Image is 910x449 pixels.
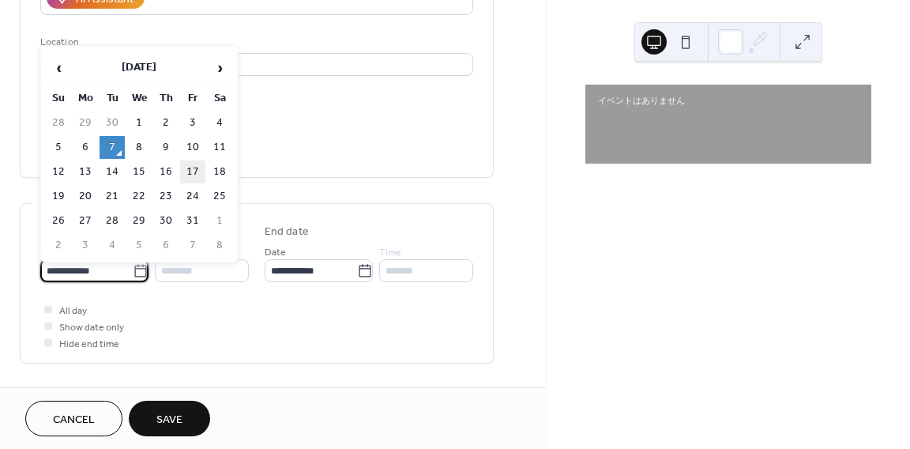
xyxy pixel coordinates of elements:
td: 2 [46,234,71,257]
th: Sa [207,87,232,110]
span: Date [265,244,286,261]
td: 10 [180,136,205,159]
td: 12 [46,160,71,183]
td: 28 [100,209,125,232]
td: 4 [100,234,125,257]
th: Mo [73,87,98,110]
td: 18 [207,160,232,183]
td: 1 [126,111,152,134]
td: 21 [100,185,125,208]
td: 30 [153,209,179,232]
td: 29 [126,209,152,232]
th: [DATE] [73,51,205,85]
td: 27 [73,209,98,232]
td: 7 [100,136,125,159]
td: 31 [180,209,205,232]
td: 1 [207,209,232,232]
span: Time [379,244,401,261]
th: Th [153,87,179,110]
td: 5 [46,136,71,159]
td: 7 [180,234,205,257]
td: 3 [73,234,98,257]
span: Cancel [53,412,95,428]
td: 20 [73,185,98,208]
td: 2 [153,111,179,134]
td: 5 [126,234,152,257]
span: › [208,52,231,84]
td: 15 [126,160,152,183]
td: 17 [180,160,205,183]
td: 3 [180,111,205,134]
td: 25 [207,185,232,208]
td: 13 [73,160,98,183]
td: 6 [73,136,98,159]
td: 28 [46,111,71,134]
th: Tu [100,87,125,110]
button: Save [129,401,210,436]
td: 4 [207,111,232,134]
td: 8 [126,136,152,159]
div: Location [40,34,470,51]
td: 30 [100,111,125,134]
span: Show date only [59,319,124,336]
span: Hide end time [59,336,119,353]
td: 8 [207,234,232,257]
th: We [126,87,152,110]
th: Fr [180,87,205,110]
td: 11 [207,136,232,159]
td: 6 [153,234,179,257]
td: 14 [100,160,125,183]
td: 16 [153,160,179,183]
span: Recurring event [40,383,124,399]
span: ‹ [47,52,70,84]
td: 26 [46,209,71,232]
td: 29 [73,111,98,134]
td: 19 [46,185,71,208]
div: イベントはありません [598,94,859,108]
th: Su [46,87,71,110]
td: 24 [180,185,205,208]
div: End date [265,224,309,240]
button: Cancel [25,401,122,436]
span: Save [156,412,182,428]
td: 22 [126,185,152,208]
td: 9 [153,136,179,159]
span: All day [59,303,87,319]
td: 23 [153,185,179,208]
